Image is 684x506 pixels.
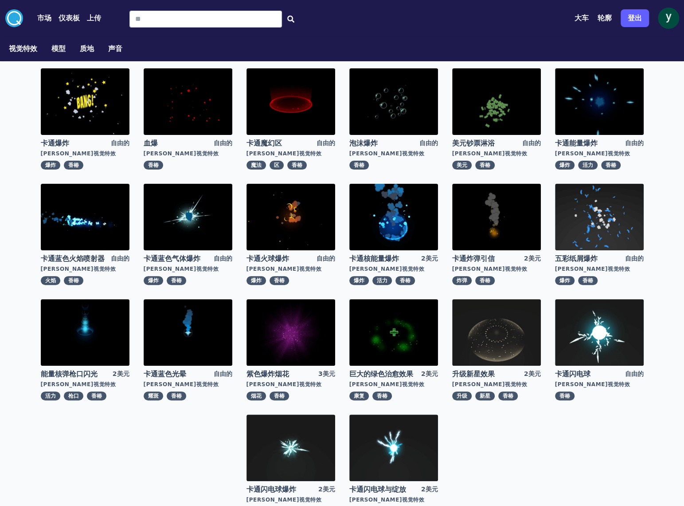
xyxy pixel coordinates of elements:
[246,68,335,135] img: 图片大小
[421,486,438,493] font: 2美元
[452,254,516,264] a: 卡通炸弹引信
[144,266,219,272] font: [PERSON_NAME]视觉特效
[59,13,80,24] button: 仪表板
[317,139,335,146] font: 自由的
[559,277,570,284] font: 爆炸
[113,370,129,377] font: 2美元
[9,44,37,53] font: 视觉特效
[377,393,387,399] font: 香椿
[246,415,335,481] img: 图片大小
[45,162,56,168] font: 爆炸
[51,13,80,24] a: 仪表板
[41,254,105,263] font: 卡通蓝色火焰喷射器
[457,277,467,284] font: 炸弹
[354,162,364,168] font: 香椿
[349,184,438,250] img: 图片大小
[354,393,364,399] font: 康复
[598,14,612,22] font: 轮廓
[480,277,490,284] font: 香椿
[625,370,644,377] font: 自由的
[37,14,51,22] font: 市场
[111,255,129,262] font: 自由的
[555,381,630,387] font: [PERSON_NAME]视觉特效
[2,43,44,54] a: 视觉特效
[144,254,207,264] a: 卡通蓝色气体爆炸
[246,254,310,264] a: 卡通火球爆炸
[452,369,516,379] a: 升级新星效果
[421,370,438,377] font: 2美元
[625,139,644,146] font: 自由的
[452,139,495,147] font: 美元钞票淋浴
[377,277,387,284] font: 活力
[349,138,413,148] a: 泡沫爆炸
[251,393,262,399] font: 烟花
[144,254,200,263] font: 卡通蓝色气体爆炸
[80,43,94,54] button: 质地
[80,44,94,53] font: 质地
[148,277,159,284] font: 爆炸
[214,139,232,146] font: 自由的
[452,370,495,378] font: 升级新星效果
[349,254,399,263] font: 卡通核能量爆炸
[582,162,593,168] font: 活力
[349,68,438,135] img: 图片大小
[144,381,219,387] font: [PERSON_NAME]视觉特效
[68,393,79,399] font: 枪口
[559,162,570,168] font: 爆炸
[214,255,232,262] font: 自由的
[246,485,310,494] a: 卡通闪电球爆炸
[246,369,310,379] a: 紫色爆炸烟花
[144,150,219,157] font: [PERSON_NAME]视觉特效
[45,393,56,399] font: 活力
[349,299,438,366] img: 图片大小
[419,139,438,146] font: 自由的
[452,299,541,366] img: 图片大小
[41,68,129,135] img: 图片大小
[349,485,413,494] a: 卡通闪电球与绽放
[51,44,66,53] font: 模型
[349,369,413,379] a: 巨大的绿色治愈效果
[658,8,679,29] img: 轮廓
[582,277,593,284] font: 香椿
[349,266,425,272] font: [PERSON_NAME]视觉特效
[621,6,649,31] a: 登出
[246,254,289,263] font: 卡通火球爆炸
[45,277,56,284] font: 火焰
[129,11,282,28] input: 搜索
[555,369,619,379] a: 卡通闪电球
[41,138,105,148] a: 卡通爆炸
[51,43,66,54] button: 模型
[457,162,467,168] font: 美元
[144,68,232,135] img: 图片大小
[292,162,302,168] font: 香椿
[598,13,612,24] a: 轮廓
[575,14,589,22] font: 大车
[621,9,649,27] button: 登出
[41,299,129,366] img: 图片大小
[555,139,598,147] font: 卡通能量爆炸
[452,150,528,157] font: [PERSON_NAME]视觉特效
[246,184,335,250] img: 图片大小
[246,299,335,366] img: 图片大小
[349,381,425,387] font: [PERSON_NAME]视觉特效
[555,266,630,272] font: [PERSON_NAME]视觉特效
[37,13,51,24] button: 市场
[144,370,186,378] font: 卡通蓝色光晕
[144,299,232,366] img: 图片大小
[68,162,79,168] font: 香椿
[555,254,598,263] font: 五彩纸屑爆炸
[144,184,232,250] img: 图片大小
[555,68,644,135] img: 图片大小
[555,254,619,264] a: 五彩纸屑爆炸
[274,277,285,284] font: 香椿
[87,13,101,24] button: 上传
[246,139,282,147] font: 卡通魔幻区
[274,393,285,399] font: 香椿
[349,485,406,494] font: 卡通闪电球与绽放
[80,13,101,24] a: 上传
[148,393,159,399] font: 耀斑
[144,138,207,148] a: 血爆
[41,381,116,387] font: [PERSON_NAME]视觉特效
[101,43,129,54] a: 声音
[23,13,51,24] a: 市场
